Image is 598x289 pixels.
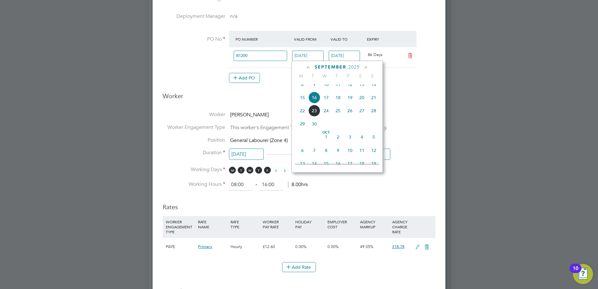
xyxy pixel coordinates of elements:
span: 9 [332,144,344,156]
span: 19 [368,158,380,170]
span: 12 [344,79,356,90]
label: PO No [163,36,225,43]
div: Hourly [229,238,261,256]
div: WORKER ENGAGEMENT TYPE [164,216,196,237]
span: F [264,167,271,174]
span: 0.00% [327,244,339,249]
span: 24 [320,105,332,117]
input: Select one [329,51,360,61]
span: 12 [368,144,380,156]
span: 15 [296,92,308,104]
span: 13 [296,158,308,170]
span: 8.00hrs [288,181,308,188]
span: n/a [230,13,237,19]
span: 23 [308,105,320,117]
div: AGENCY CHARGE RATE [391,216,412,237]
span: F [342,73,354,79]
span: 2 [332,131,344,143]
span: 25 [332,105,344,117]
span: Oct [320,131,332,134]
span: S [273,167,280,174]
span: S [366,73,378,79]
span: 3 [344,131,356,143]
h3: Rates [163,197,435,211]
label: Position [163,137,225,144]
input: 08:00 [229,179,253,190]
span: S [354,73,366,79]
label: Working Days [163,166,225,173]
span: 8 [296,79,308,90]
span: 14 [368,79,380,90]
div: RATE NAME [196,216,229,232]
label: Worker [163,111,225,118]
input: Search for... [234,51,287,61]
span: 1 [320,131,332,143]
span: 27 [356,105,368,117]
span: September [315,64,346,70]
span: T [331,73,342,79]
span: 7 [308,144,320,156]
input: 17:00 [260,179,284,190]
span: 11 [332,79,344,90]
div: WORKER PAY RATE [261,216,293,232]
span: This worker's Engagement Type has not been registered by its Agency. [230,124,387,131]
div: Expiry [365,33,402,45]
span: 5 [368,131,380,143]
span: Primary [198,244,212,249]
div: PAYE [164,238,196,256]
span: 49.05% [360,244,373,249]
label: Worker Engagement Type [163,124,225,131]
span: 18 [332,92,344,104]
span: T [255,167,262,174]
button: Add Rate [282,262,316,272]
span: T [238,167,245,174]
input: Select one [229,149,264,160]
span: 86 Days [368,52,383,57]
div: RATE TYPE [229,216,261,232]
label: Working Hours [163,181,225,188]
div: AGENCY MARKUP [358,216,391,232]
span: £18.78 [392,244,404,249]
input: Select one [292,51,324,61]
span: 0.00% [295,244,307,249]
span: M [295,73,307,79]
span: 22 [296,105,308,117]
span: 21 [368,92,380,104]
span: 16 [308,92,320,104]
span: W [319,73,331,79]
span: 20 [356,92,368,104]
div: HOLIDAY PAY [294,216,326,232]
span: 6 [296,144,308,156]
span: 17 [344,158,356,170]
span: 4 [356,131,368,143]
span: 19 [344,92,356,104]
span: 8 [320,144,332,156]
span: General Labourer (Zone 4) [230,137,288,144]
div: 10 [573,268,578,276]
span: S [281,167,288,174]
span: 10 [344,144,356,156]
span: 10 [320,79,332,90]
span: 17 [320,92,332,104]
span: 16 [332,158,344,170]
span: T [307,73,319,79]
div: PO Number [234,33,292,45]
span: 29 [296,118,308,130]
div: EMPLOYER COST [326,216,358,232]
div: Valid From [292,33,329,45]
span: W [246,167,253,174]
span: 26 [344,105,356,117]
span: 28 [368,105,380,117]
span: 30 [308,118,320,130]
span: 2025 [348,64,360,70]
div: £12.60 [261,238,293,256]
button: Add PO [229,73,260,83]
span: 13 [356,79,368,90]
label: Deployment Manager [163,13,225,20]
span: [PERSON_NAME] [230,112,269,118]
label: Duration [163,150,225,156]
h3: Worker [163,92,435,105]
span: 11 [356,144,368,156]
div: Valid To [329,33,366,45]
span: 9 [308,79,320,90]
